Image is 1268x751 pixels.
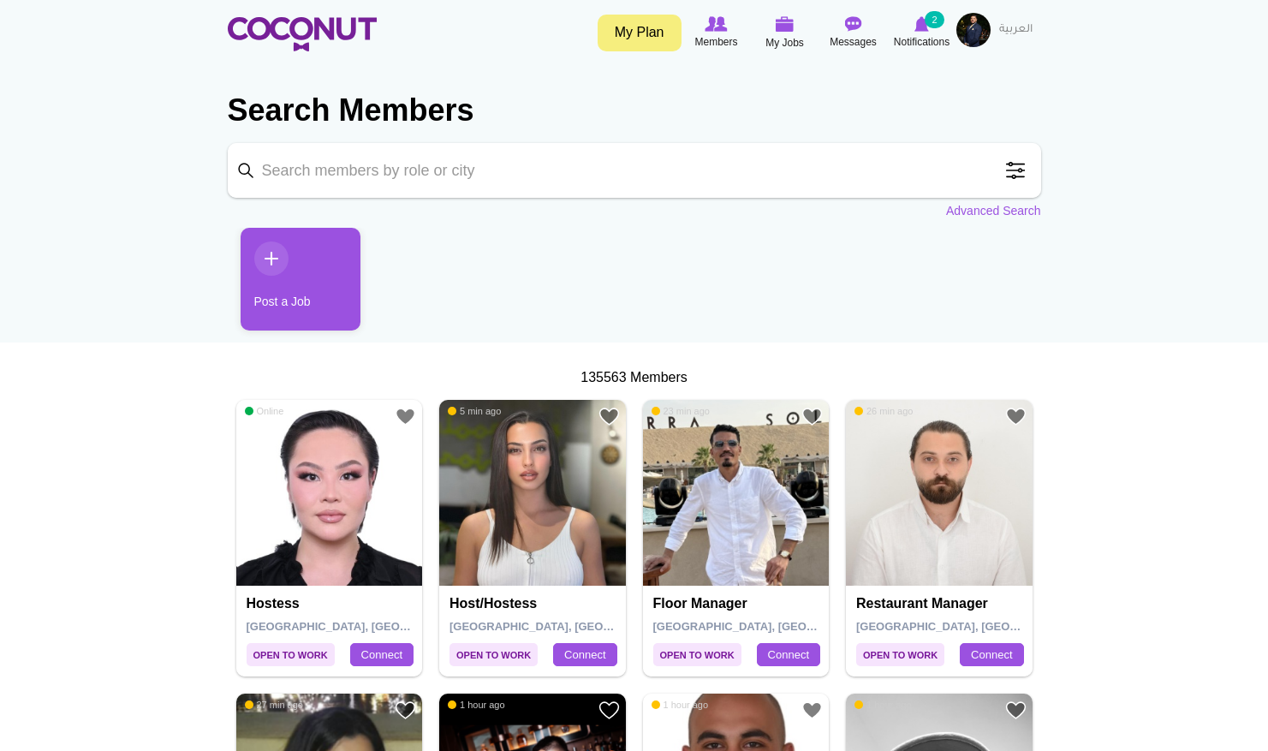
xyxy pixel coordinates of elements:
[598,406,620,427] a: Add to Favourites
[819,13,888,52] a: Messages Messages
[449,620,694,633] span: [GEOGRAPHIC_DATA], [GEOGRAPHIC_DATA]
[856,643,944,666] span: Open to Work
[228,17,377,51] img: Home
[228,368,1041,388] div: 135563 Members
[894,33,950,51] span: Notifications
[1005,700,1027,721] a: Add to Favourites
[247,643,335,666] span: Open to Work
[247,620,491,633] span: [GEOGRAPHIC_DATA], [GEOGRAPHIC_DATA]
[449,643,538,666] span: Open to Work
[228,228,348,343] li: 1 / 1
[448,405,501,417] span: 5 min ago
[765,34,804,51] span: My Jobs
[991,13,1041,47] a: العربية
[888,13,956,52] a: Notifications Notifications 2
[705,16,727,32] img: Browse Members
[694,33,737,51] span: Members
[247,596,417,611] h4: Hostess
[241,228,360,331] a: Post a Job
[682,13,751,52] a: Browse Members Members
[845,16,862,32] img: Messages
[653,596,824,611] h4: Floor Manager
[960,643,1023,667] a: Connect
[245,405,284,417] span: Online
[854,405,913,417] span: 26 min ago
[245,699,303,711] span: 27 min ago
[801,406,823,427] a: Add to Favourites
[856,620,1100,633] span: [GEOGRAPHIC_DATA], [GEOGRAPHIC_DATA]
[652,405,710,417] span: 23 min ago
[448,699,505,711] span: 1 hour ago
[653,643,741,666] span: Open to Work
[801,700,823,721] a: Add to Favourites
[751,13,819,53] a: My Jobs My Jobs
[1005,406,1027,427] a: Add to Favourites
[776,16,795,32] img: My Jobs
[598,700,620,721] a: Add to Favourites
[854,699,912,711] span: 1 hour ago
[449,596,620,611] h4: Host/Hostess
[652,699,709,711] span: 1 hour ago
[925,11,944,28] small: 2
[395,406,416,427] a: Add to Favourites
[946,202,1041,219] a: Advanced Search
[856,596,1027,611] h4: Restaurant Manager
[228,90,1041,131] h2: Search Members
[914,16,929,32] img: Notifications
[757,643,820,667] a: Connect
[350,643,414,667] a: Connect
[598,15,682,51] a: My Plan
[228,143,1041,198] input: Search members by role or city
[553,643,616,667] a: Connect
[830,33,877,51] span: Messages
[653,620,897,633] span: [GEOGRAPHIC_DATA], [GEOGRAPHIC_DATA]
[395,700,416,721] a: Add to Favourites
